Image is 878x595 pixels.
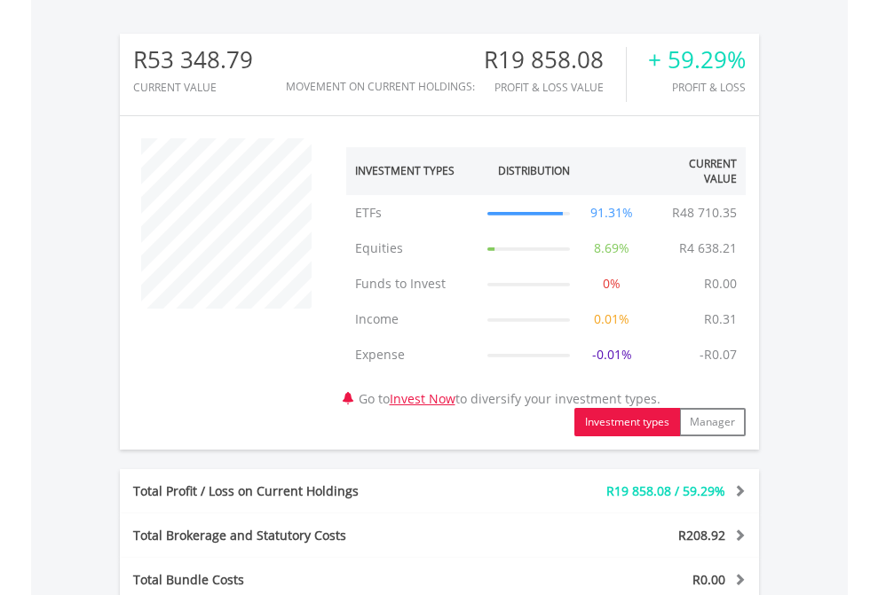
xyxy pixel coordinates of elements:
[579,266,645,301] td: 0%
[678,527,725,544] span: R208.92
[579,231,645,266] td: 8.69%
[484,82,626,93] div: Profit & Loss Value
[120,571,493,589] div: Total Bundle Costs
[663,195,746,231] td: R48 710.35
[120,482,493,500] div: Total Profit / Loss on Current Holdings
[484,47,626,73] div: R19 858.08
[648,47,746,73] div: + 59.29%
[333,129,759,436] div: Go to to diversify your investment types.
[346,301,479,337] td: Income
[133,82,253,93] div: CURRENT VALUE
[133,47,253,73] div: R53 348.79
[574,408,680,436] button: Investment types
[579,337,645,372] td: -0.01%
[606,482,725,499] span: R19 858.08 / 59.29%
[346,266,479,301] td: Funds to Invest
[346,231,479,266] td: Equities
[695,301,746,337] td: R0.31
[691,337,746,372] td: -R0.07
[579,195,645,231] td: 91.31%
[579,301,645,337] td: 0.01%
[648,82,746,93] div: Profit & Loss
[346,147,479,195] th: Investment Types
[498,163,570,178] div: Distribution
[695,266,746,301] td: R0.00
[286,81,475,92] div: Movement on Current Holdings:
[692,571,725,588] span: R0.00
[346,195,479,231] td: ETFs
[390,390,455,407] a: Invest Now
[679,408,746,436] button: Manager
[670,231,746,266] td: R4 638.21
[120,527,493,544] div: Total Brokerage and Statutory Costs
[346,337,479,372] td: Expense
[645,147,746,195] th: Current Value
